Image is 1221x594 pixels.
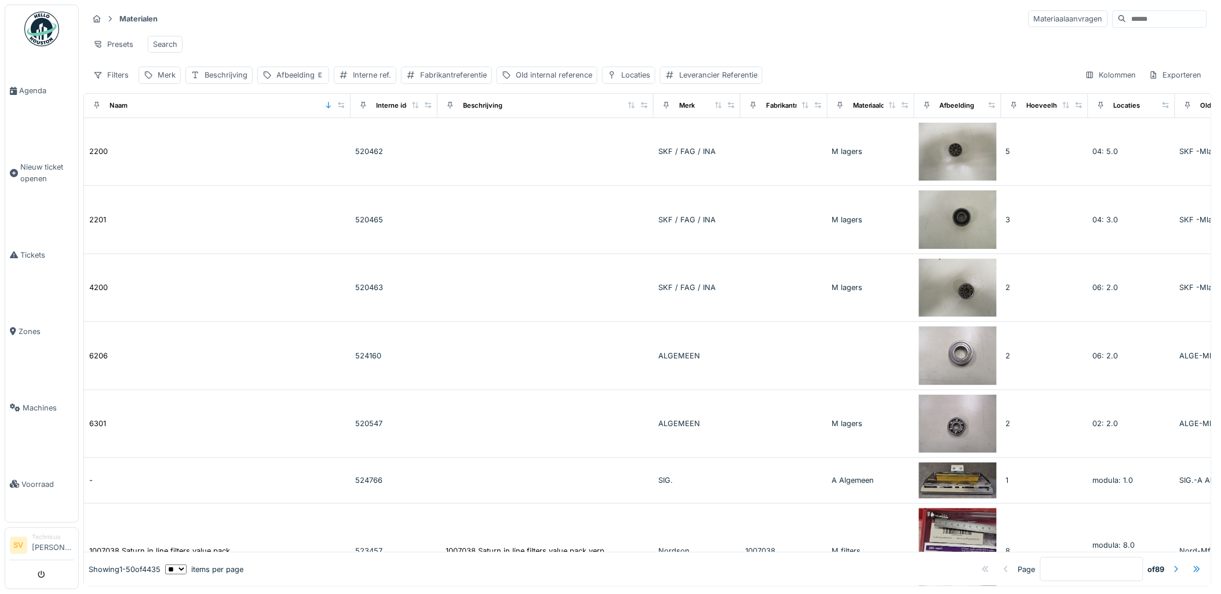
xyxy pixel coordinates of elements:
[1093,541,1135,549] span: modula: 8.0
[355,418,433,429] div: 520547
[89,545,230,556] div: 1007038 Saturn in line filters value pack
[5,217,78,293] a: Tickets
[1006,350,1084,361] div: 2
[1093,351,1118,360] span: 06: 2.0
[20,250,74,261] span: Tickets
[355,146,433,157] div: 520462
[1006,282,1084,293] div: 2
[355,545,433,556] div: 523457
[89,214,106,225] div: 2201
[1027,101,1067,111] div: Hoeveelheid
[1093,215,1118,224] span: 04: 3.0
[832,418,910,429] div: M lagers
[89,350,108,361] div: 6206
[679,69,757,80] div: Leverancier Referentie
[658,214,736,225] div: SKF / FAG / INA
[919,508,997,593] img: 1007038 Saturn in line filters value pack
[1006,418,1084,429] div: 2
[21,479,74,490] span: Voorraad
[5,53,78,129] a: Agenda
[205,69,247,80] div: Beschrijving
[516,69,592,80] div: Old internal reference
[621,69,650,80] div: Locaties
[853,101,912,111] div: Materiaalcategorie
[679,101,695,111] div: Merk
[832,214,910,225] div: M lagers
[658,350,736,361] div: ALGEMEEN
[24,12,59,46] img: Badge_color-CXgf-gQk.svg
[919,259,997,317] img: 4200
[19,326,74,337] span: Zones
[5,293,78,369] a: Zones
[1006,214,1084,225] div: 3
[1093,283,1118,292] span: 06: 2.0
[10,533,74,560] a: SV Technicus[PERSON_NAME]
[658,545,736,556] div: Nordson
[919,395,997,453] img: 6301
[20,162,74,184] span: Nieuw ticket openen
[276,69,324,80] div: Afbeelding
[745,545,823,556] div: 1007038
[88,36,138,53] div: Presets
[1148,564,1165,575] strong: of 89
[88,67,134,83] div: Filters
[5,369,78,446] a: Machines
[110,101,127,111] div: Naam
[89,564,161,575] div: Showing 1 - 50 of 4435
[5,446,78,522] a: Voorraad
[353,69,391,80] div: Interne ref.
[658,282,736,293] div: SKF / FAG / INA
[766,101,826,111] div: Fabrikantreferentie
[153,39,177,50] div: Search
[919,190,997,249] img: 2201
[658,146,736,157] div: SKF / FAG / INA
[658,475,736,486] div: SIG.
[919,463,997,498] img: -
[355,214,433,225] div: 520465
[1144,67,1207,83] div: Exporteren
[32,533,74,541] div: Technicus
[1006,146,1084,157] div: 5
[32,533,74,558] li: [PERSON_NAME]
[446,545,611,556] div: 1007038 Saturn in line filters value pack verp...
[158,69,176,80] div: Merk
[355,475,433,486] div: 524766
[165,564,243,575] div: items per page
[89,146,108,157] div: 2200
[832,146,910,157] div: M lagers
[940,101,975,111] div: Afbeelding
[89,475,93,486] div: -
[919,123,997,181] img: 2200
[355,350,433,361] div: 524160
[832,475,910,486] div: A Algemeen
[919,327,997,385] img: 6206
[1080,67,1142,83] div: Kolommen
[23,402,74,413] span: Machines
[463,101,502,111] div: Beschrijving
[1018,564,1036,575] div: Page
[658,418,736,429] div: ALGEMEEN
[89,282,108,293] div: 4200
[115,13,162,24] strong: Materialen
[1114,101,1140,111] div: Locaties
[1093,419,1118,428] span: 02: 2.0
[355,282,433,293] div: 520463
[1006,475,1084,486] div: 1
[5,129,78,217] a: Nieuw ticket openen
[376,101,439,111] div: Interne identificator
[1029,10,1108,27] div: Materiaalaanvragen
[1093,476,1133,485] span: modula: 1.0
[832,282,910,293] div: M lagers
[89,418,106,429] div: 6301
[19,85,74,96] span: Agenda
[1006,545,1084,556] div: 8
[420,69,487,80] div: Fabrikantreferentie
[10,537,27,554] li: SV
[832,545,910,556] div: M filters
[1093,147,1118,156] span: 04: 5.0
